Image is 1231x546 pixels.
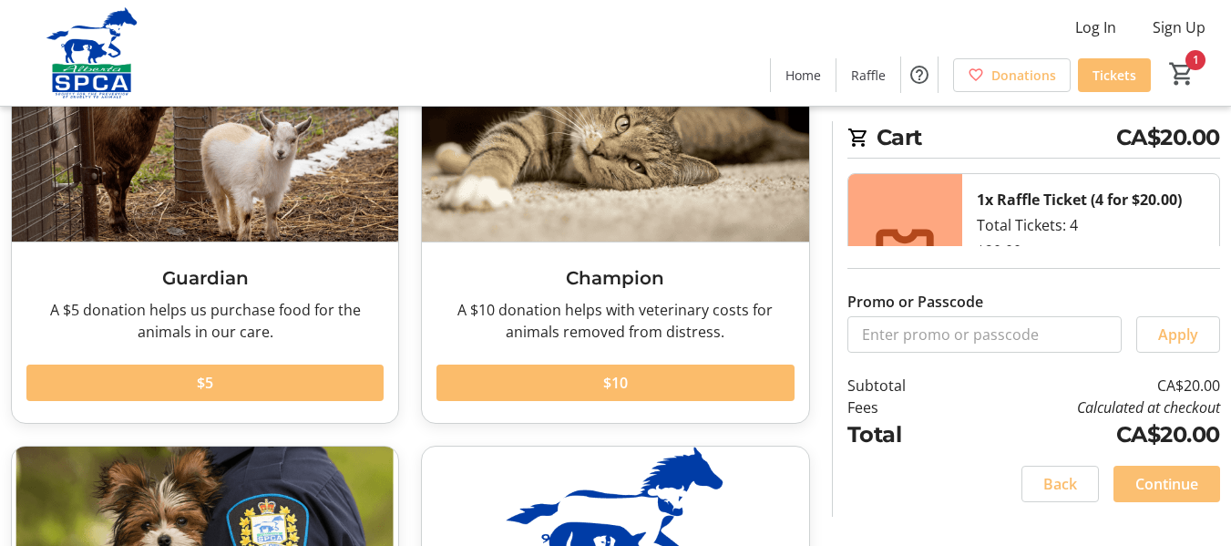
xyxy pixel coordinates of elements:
a: Donations [953,58,1071,92]
a: Home [771,58,836,92]
span: Back [1043,473,1077,495]
td: CA$20.00 [955,418,1220,451]
span: Sign Up [1153,16,1205,38]
button: Apply [1136,316,1220,353]
span: Log In [1075,16,1116,38]
h3: Champion [436,264,794,292]
span: Home [785,66,821,85]
a: Tickets [1078,58,1151,92]
button: $5 [26,365,384,401]
button: Log In [1061,13,1131,42]
td: Fees [847,397,956,418]
div: Total Tickets: 4 [962,174,1219,356]
td: Subtotal [847,375,956,397]
img: Alberta SPCA's Logo [11,7,173,98]
h2: Cart [847,121,1220,159]
h3: Guardian [26,264,384,292]
div: A $10 donation helps with veterinary costs for animals removed from distress. [436,299,794,343]
span: Raffle [851,66,886,85]
button: $10 [436,365,794,401]
span: Donations [991,66,1056,85]
label: Promo or Passcode [847,291,983,313]
div: 1x Raffle Ticket (4 for $20.00) [977,189,1182,211]
span: Apply [1158,324,1198,345]
button: Help [901,57,938,93]
input: Enter promo or passcode [847,316,1122,353]
span: CA$20.00 [1116,121,1220,154]
td: Calculated at checkout [955,397,1220,418]
div: $20.00 [977,240,1021,262]
span: Tickets [1093,66,1136,85]
img: Champion [422,24,808,242]
button: Continue [1113,466,1220,502]
td: CA$20.00 [955,375,1220,397]
a: Raffle [836,58,900,92]
img: Guardian [12,24,398,242]
span: Continue [1135,473,1198,495]
button: Cart [1165,57,1198,90]
td: Total [847,418,956,451]
span: $5 [197,372,213,394]
button: Back [1021,466,1099,502]
button: Sign Up [1138,13,1220,42]
span: $10 [603,372,628,394]
div: A $5 donation helps us purchase food for the animals in our care. [26,299,384,343]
